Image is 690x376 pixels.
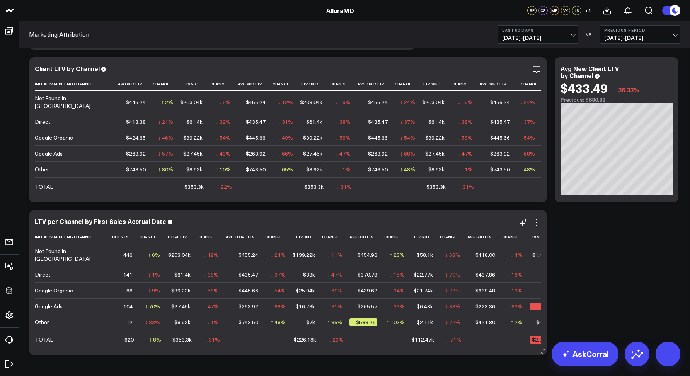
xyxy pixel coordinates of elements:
div: ↓ 47% [204,303,219,310]
th: Change [198,231,226,243]
div: 12 [126,318,133,326]
div: $263.92 [368,150,388,157]
div: $203.04k [180,98,203,106]
th: Avg 60d Ltv [467,231,502,243]
th: Change [502,231,530,243]
div: $743.50 [126,166,146,173]
div: ↓ 37% [520,118,535,126]
div: Other [35,318,49,326]
div: ↓ 72% [445,318,460,326]
button: +1 [583,6,593,15]
th: Change [440,231,467,243]
div: TOTAL [35,336,53,344]
div: VS [582,32,596,37]
div: ↑ 6% [148,251,160,259]
div: $743.50 [246,166,266,173]
div: $39.22k [425,134,445,142]
div: ↑ 48% [271,318,286,326]
div: $27.45k [183,150,203,157]
th: Change [384,231,412,243]
div: $139.22k [293,251,315,259]
div: ↑ 2% [161,98,173,106]
div: $421.80 [475,318,495,326]
div: $639.48 [475,287,495,294]
div: ↓ 71% [446,336,462,344]
div: Not Found in [GEOGRAPHIC_DATA] [35,247,105,263]
div: $39.22k [183,134,203,142]
span: [DATE] - [DATE] [604,35,676,41]
div: ↓ 38% [336,118,351,126]
div: $263.92 [490,150,510,157]
div: ↓ 31% [205,336,220,344]
div: ↑ 103% [387,318,405,326]
div: JS [572,6,581,15]
div: Google Organic [35,287,73,294]
span: ↓ [613,85,617,95]
div: $445.66 [368,134,388,142]
th: Change [517,78,542,91]
div: ↓ 54% [271,287,286,294]
div: ↓ 58% [204,287,219,294]
div: ↓ 49% [278,134,293,142]
div: ↓ 19% [336,98,351,106]
div: Not Found in [GEOGRAPHIC_DATA] [35,94,105,110]
div: $61.4k [428,118,445,126]
div: $203.04k [168,251,191,259]
div: $455.24 [368,98,388,106]
div: CS [538,6,548,15]
div: $265.57 [358,303,377,310]
div: ↓ 22% [217,183,232,191]
div: 446 [123,251,133,259]
div: $353.3k [426,183,446,191]
div: $27.45k [171,303,191,310]
div: $39.22k [171,287,191,294]
div: $454.96 [358,251,377,259]
div: ↓ 34% [390,287,405,294]
th: Ltv 365d [422,78,451,91]
div: $22.77k [414,271,433,279]
div: ↑ 8% [149,336,161,344]
div: $58.1k [417,251,433,259]
div: Previous: $680.88 [561,97,673,103]
div: $435.47 [490,118,510,126]
div: $445.24 [126,98,146,106]
div: ↓ 16% [508,271,523,279]
div: ↑ 2% [511,318,523,326]
div: $418.00 [475,251,495,259]
th: Clients [112,231,140,243]
div: $583.25 [349,318,377,326]
div: $61.4k [174,271,191,279]
div: ↓ 47% [336,150,351,157]
th: Initial Marketing Channel [35,78,112,91]
div: $263.92 [126,150,146,157]
a: Marketing Attribution [29,30,89,39]
div: Direct [35,118,50,126]
th: Avg 180d Ltv [358,78,395,91]
th: Avg Total Ltv [226,231,265,243]
div: $6.48k [417,303,433,310]
div: $223.36 [475,303,495,310]
div: ↓ 54% [216,134,231,142]
th: Avg 30d Ltv [349,231,384,243]
div: ↓ 68% [445,251,460,259]
div: ↓ 66% [278,150,293,157]
th: Change [210,78,238,91]
div: $61.4k [306,118,322,126]
div: $61.4k [186,118,203,126]
th: Change [265,231,293,243]
div: ↓ 37% [400,118,415,126]
div: $2.04k [530,336,550,344]
th: Ltv 90d [180,78,210,91]
b: Previous Period [604,28,676,32]
button: Last 90 Days[DATE]-[DATE] [498,25,578,44]
div: 820 [124,336,134,344]
div: $39.22k [303,134,322,142]
div: ↓ 31% [459,183,474,191]
div: $353.3k [172,336,192,344]
div: ↓ 33% [145,318,160,326]
div: $226.18k [294,336,316,344]
div: $353.3k [304,183,324,191]
a: AskCorral [552,342,618,366]
div: $445.66 [246,134,266,142]
div: $413.38 [126,118,146,126]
